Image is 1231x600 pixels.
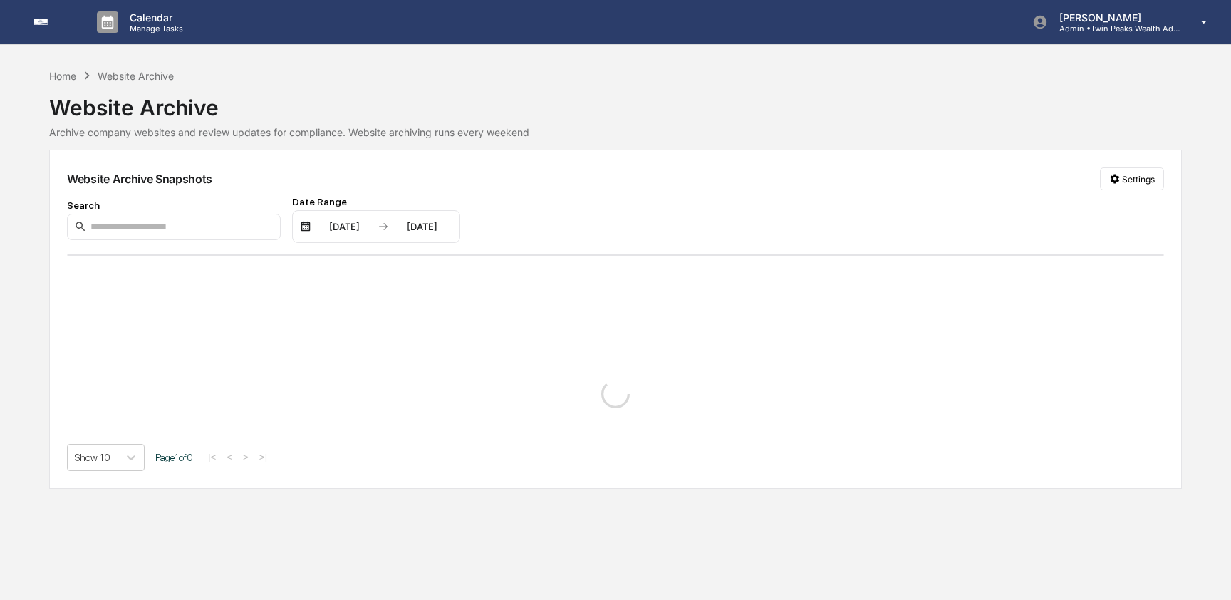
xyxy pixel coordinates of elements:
button: >| [255,451,271,463]
div: [DATE] [392,221,452,232]
img: arrow right [378,221,389,232]
button: |< [204,451,220,463]
span: Page 1 of 0 [155,452,193,463]
img: logo [34,19,68,24]
div: Search [67,200,281,211]
button: Settings [1100,167,1164,190]
div: Website Archive [49,83,1182,120]
div: [DATE] [314,221,375,232]
p: Manage Tasks [118,24,190,33]
p: [PERSON_NAME] [1048,11,1180,24]
button: > [239,451,253,463]
div: Date Range [292,196,460,207]
img: calendar [300,221,311,232]
div: Website Archive [98,70,174,82]
div: Website Archive Snapshots [67,172,212,186]
div: Home [49,70,76,82]
p: Admin • Twin Peaks Wealth Advisors [1048,24,1180,33]
button: < [222,451,237,463]
div: Archive company websites and review updates for compliance. Website archiving runs every weekend [49,126,1182,138]
p: Calendar [118,11,190,24]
